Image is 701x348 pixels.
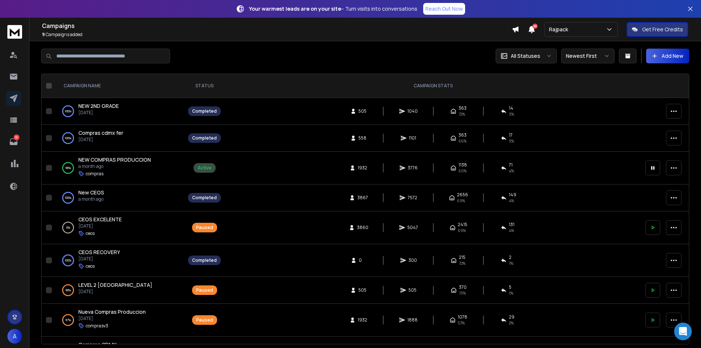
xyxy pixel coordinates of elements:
a: LEVEL 2 [GEOGRAPHIC_DATA] [78,281,152,289]
p: [DATE] [78,223,122,229]
p: [DATE] [78,137,123,143]
div: Paused [196,287,213,293]
span: Compras CDMX [78,341,117,348]
span: 4 % [509,228,514,233]
span: 131 [509,222,514,228]
p: 16 [14,134,20,140]
a: New CEOS [78,189,104,196]
div: Completed [192,195,217,201]
p: 97 % [66,316,71,324]
span: 3 % [509,111,514,117]
p: comprasv3 [86,323,108,329]
a: NEW 2ND GRADE [78,102,119,110]
div: Active [198,165,212,171]
p: Campaigns added [42,32,512,38]
span: 14 [509,105,513,111]
img: logo [7,25,22,39]
span: 300 [408,257,417,263]
h1: Campaigns [42,21,512,30]
strong: Your warmest leads are on your site [249,5,341,12]
span: 1932 [358,317,367,323]
span: 5 [509,284,511,290]
p: Get Free Credits [642,26,683,33]
span: 1888 [407,317,418,323]
span: 505 [358,108,367,114]
span: 2 % [509,320,514,326]
span: 1078 [458,314,467,320]
p: [DATE] [78,256,120,262]
span: 363 [459,105,467,111]
p: 100 % [65,194,71,201]
p: 100 % [65,108,71,115]
span: 7572 [408,195,417,201]
span: 5047 [407,225,418,231]
td: 0%CEOS EXCELENTE[DATE]ceos [55,211,184,244]
span: 2415 [458,222,467,228]
span: 3860 [357,225,368,231]
span: CEOS RECOVERY [78,249,120,256]
span: 3 % [509,138,514,144]
span: 363 [459,132,467,138]
span: 69 % [457,198,465,204]
p: 100 % [65,134,71,142]
span: 4 % [509,198,514,204]
span: 0 [359,257,366,263]
span: 1101 [409,135,416,141]
span: 9 [42,31,45,38]
span: 2656 [457,192,468,198]
span: 72 % [459,111,465,117]
span: 3776 [408,165,418,171]
span: 1138 [459,162,467,168]
th: STATUS [184,74,225,98]
p: a month ago [78,164,151,169]
span: 149 [509,192,516,198]
span: 558 [358,135,367,141]
a: 16 [6,134,21,149]
p: 99 % [66,287,71,294]
span: 29 [509,314,514,320]
div: Open Intercom Messenger [674,323,692,340]
a: NEW COMPRAS PRODUCCION [78,156,151,164]
span: 71 [509,162,513,168]
div: Paused [196,317,213,323]
button: Get Free Credits [627,22,688,37]
p: 0 % [66,224,70,231]
span: 1040 [407,108,418,114]
span: 60 % [459,168,467,174]
td: 100%Compras cdmx fer[DATE] [55,125,184,152]
span: 17 [509,132,513,138]
a: CEOS RECOVERY [78,249,120,256]
a: Nueva Compras Produccion [78,308,146,316]
span: Compras cdmx fer [78,129,123,136]
span: 505 [408,287,417,293]
a: CEOS EXCELENTE [78,216,122,223]
span: 370 [459,284,467,290]
td: 100%CEOS RECOVERY[DATE]ceos [55,244,184,277]
button: A [7,329,22,344]
th: CAMPAIGN STATS [225,74,641,98]
span: 1 % [509,260,513,266]
div: Completed [192,108,217,114]
p: [DATE] [78,110,119,116]
p: Reach Out Now [425,5,463,13]
span: 4 % [509,168,514,174]
div: Paused [196,225,213,231]
p: compras [86,171,103,177]
a: Reach Out Now [423,3,465,15]
div: Completed [192,257,217,263]
span: 50 [532,24,538,29]
div: Completed [192,135,217,141]
span: 215 [459,254,465,260]
p: 99 % [66,164,71,172]
span: 72 % [459,260,465,266]
p: All Statuses [511,52,540,60]
td: 99%LEVEL 2 [GEOGRAPHIC_DATA][DATE] [55,277,184,304]
span: 66 % [459,138,467,144]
